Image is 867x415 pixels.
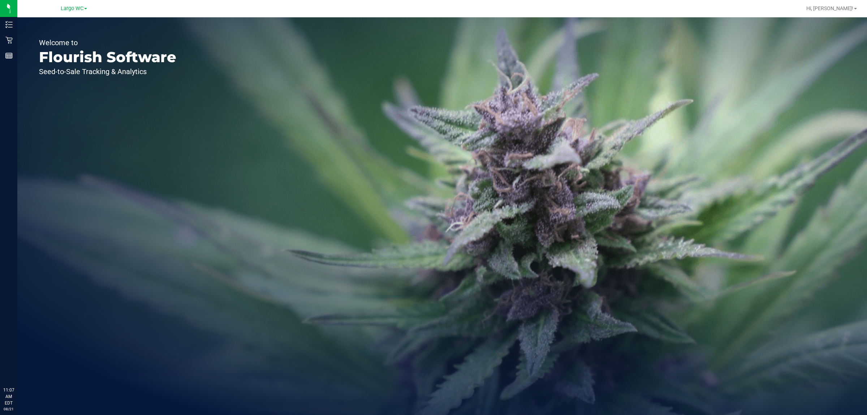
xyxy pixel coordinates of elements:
p: Seed-to-Sale Tracking & Analytics [39,68,176,75]
p: Welcome to [39,39,176,46]
p: Flourish Software [39,50,176,64]
iframe: Resource center unread badge [21,356,30,365]
p: 11:07 AM EDT [3,387,14,406]
inline-svg: Inventory [5,21,13,28]
iframe: Resource center [7,357,29,379]
inline-svg: Retail [5,37,13,44]
p: 08/21 [3,406,14,412]
inline-svg: Reports [5,52,13,59]
span: Largo WC [61,5,83,12]
span: Hi, [PERSON_NAME]! [806,5,853,11]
